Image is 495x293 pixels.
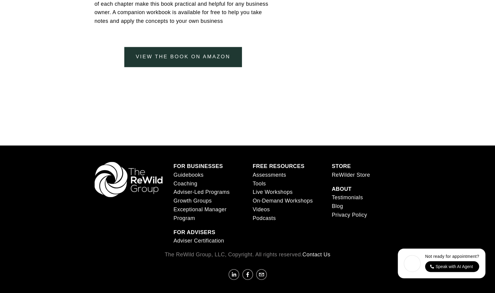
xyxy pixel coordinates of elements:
[228,269,239,280] a: Lindsay Hanzlik
[124,47,242,67] a: view the book on amazon
[332,163,351,169] strong: STORE
[252,188,292,196] a: Live Workshops
[256,269,267,280] a: communicate@rewildgroup.com
[242,269,253,280] a: Facebook
[252,170,286,179] a: Assessments
[332,210,367,219] a: Privacy Policy
[174,163,223,169] strong: FOR BUSINESSES
[174,228,215,237] a: FOR ADVISERS
[174,236,224,245] a: Adviser Certification
[174,179,197,188] a: Coaching
[174,196,212,205] a: Growth Groups
[174,162,223,170] a: FOR BUSINESSES
[252,205,270,214] a: Videos
[302,250,330,259] a: Contact Us
[174,206,227,221] span: Exceptional Manager Program
[174,170,204,179] a: Guidebooks
[174,188,230,196] a: Adviser-Led Programs
[252,162,304,170] a: FREE RESOURCES
[252,179,266,188] a: Tools
[252,163,304,169] strong: FREE RESOURCES
[95,250,401,259] p: The ReWild Group, LLC, Copyright. All rights reserved.
[332,193,363,202] a: Testimonials
[174,229,215,235] strong: FOR ADVISERS
[332,186,352,192] strong: ABOUT
[174,197,212,203] span: Growth Groups
[332,202,343,210] a: Blog
[332,185,352,193] a: ABOUT
[252,214,276,222] a: Podcasts
[332,162,351,170] a: STORE
[252,196,312,205] a: On-Demand Workshops
[332,170,370,179] a: ReWilder Store
[174,205,242,222] a: Exceptional Manager Program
